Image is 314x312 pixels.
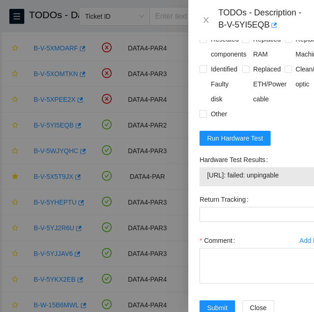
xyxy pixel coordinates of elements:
button: Close [200,16,213,25]
label: Comment [200,233,239,248]
span: Replaced ETH/Power cable [250,62,291,106]
span: close [202,16,210,24]
label: Hardware Test Results [200,152,271,167]
div: TODOs - Description - B-V-5YI5EQB [218,7,303,33]
span: Run Hardware Test [207,133,263,143]
span: Other [207,106,231,121]
button: Run Hardware Test [200,131,271,146]
label: Return Tracking [200,192,252,207]
span: Replaced RAM [250,32,285,62]
span: Identified Faulty disk [207,62,242,106]
span: Reseated components [207,32,250,62]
